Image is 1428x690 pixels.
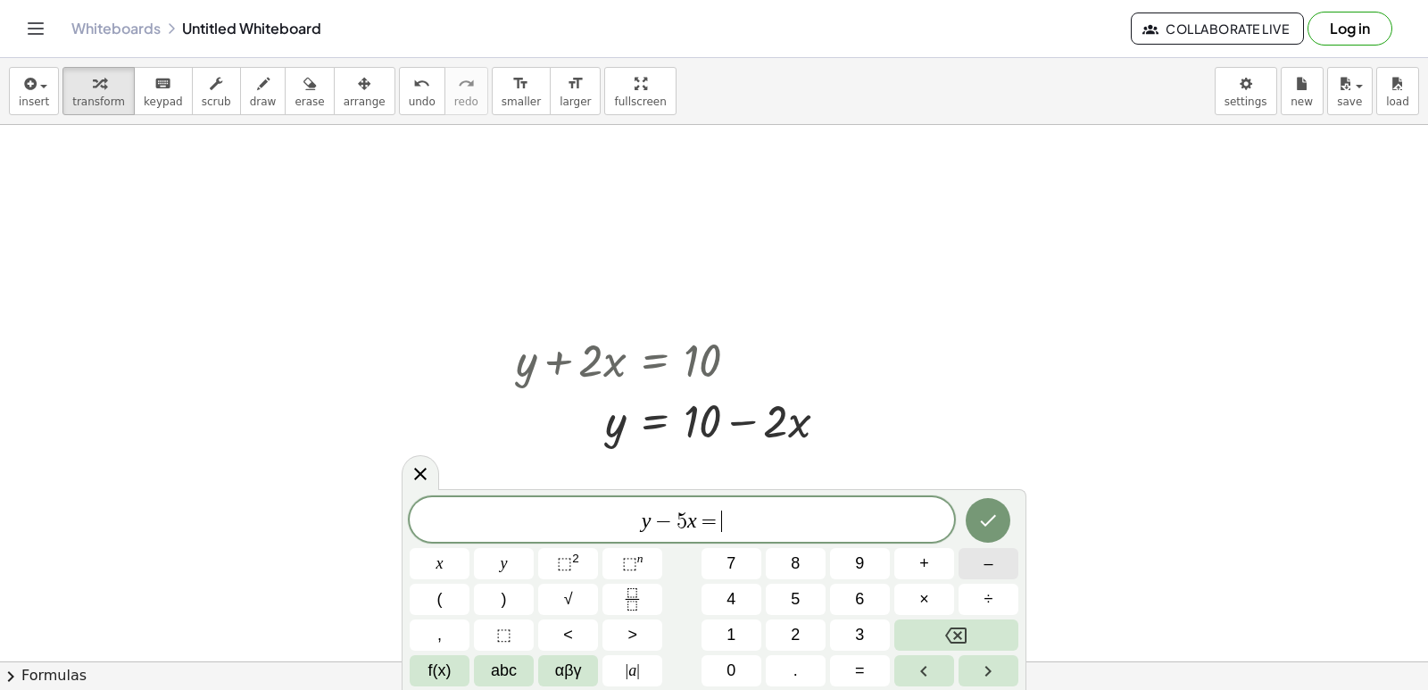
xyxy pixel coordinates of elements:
button: 3 [830,619,890,651]
button: y [474,548,534,579]
span: 3 [855,623,864,647]
span: redo [454,96,478,108]
a: Whiteboards [71,20,161,37]
span: ⬚ [496,623,511,647]
button: save [1327,67,1373,115]
var: x [687,509,697,532]
span: × [919,587,929,611]
button: Greek alphabet [538,655,598,686]
button: Divide [959,584,1018,615]
button: ) [474,584,534,615]
button: load [1376,67,1419,115]
span: abc [491,659,517,683]
span: > [627,623,637,647]
button: Superscript [602,548,662,579]
span: αβγ [555,659,582,683]
span: 6 [855,587,864,611]
span: ⬚ [557,554,572,572]
span: insert [19,96,49,108]
button: Absolute value [602,655,662,686]
span: | [636,661,640,679]
button: draw [240,67,286,115]
button: 1 [702,619,761,651]
span: 7 [726,552,735,576]
button: Plus [894,548,954,579]
button: 0 [702,655,761,686]
button: Equals [830,655,890,686]
span: undo [409,96,436,108]
span: + [919,552,929,576]
span: 2 [791,623,800,647]
button: Toggle navigation [21,14,50,43]
span: 9 [855,552,864,576]
button: new [1281,67,1324,115]
button: erase [285,67,334,115]
var: y [642,509,652,532]
span: < [563,623,573,647]
button: 4 [702,584,761,615]
button: Greater than [602,619,662,651]
i: format_size [567,73,584,95]
button: Alphabet [474,655,534,686]
button: format_sizesmaller [492,67,551,115]
button: 8 [766,548,826,579]
span: load [1386,96,1409,108]
button: scrub [192,67,241,115]
button: keyboardkeypad [134,67,193,115]
button: Right arrow [959,655,1018,686]
span: ( [437,587,443,611]
i: format_size [512,73,529,95]
span: 1 [726,623,735,647]
span: – [984,552,992,576]
span: Collaborate Live [1146,21,1289,37]
span: draw [250,96,277,108]
i: undo [413,73,430,95]
span: a [626,659,640,683]
span: = [697,511,723,532]
span: x [436,552,444,576]
span: ⬚ [622,554,637,572]
button: Log in [1308,12,1392,46]
span: arrange [344,96,386,108]
span: settings [1225,96,1267,108]
span: y [501,552,508,576]
span: − [651,511,677,532]
span: ​ [721,511,722,532]
button: , [410,619,469,651]
button: 6 [830,584,890,615]
button: arrange [334,67,395,115]
button: insert [9,67,59,115]
button: Fraction [602,584,662,615]
button: Placeholder [474,619,534,651]
button: Functions [410,655,469,686]
i: redo [458,73,475,95]
span: = [855,659,865,683]
span: 0 [726,659,735,683]
button: x [410,548,469,579]
span: smaller [502,96,541,108]
span: . [793,659,798,683]
button: Left arrow [894,655,954,686]
span: 4 [726,587,735,611]
span: scrub [202,96,231,108]
button: undoundo [399,67,445,115]
span: keypad [144,96,183,108]
i: keyboard [154,73,171,95]
sup: n [637,552,643,565]
button: transform [62,67,135,115]
button: Done [966,498,1010,543]
span: ÷ [984,587,993,611]
button: . [766,655,826,686]
button: Squared [538,548,598,579]
button: Collaborate Live [1131,12,1304,45]
span: transform [72,96,125,108]
button: fullscreen [604,67,676,115]
button: 9 [830,548,890,579]
button: format_sizelarger [550,67,601,115]
button: Minus [959,548,1018,579]
span: erase [295,96,324,108]
span: ) [502,587,507,611]
span: new [1291,96,1313,108]
span: save [1337,96,1362,108]
span: 5 [791,587,800,611]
